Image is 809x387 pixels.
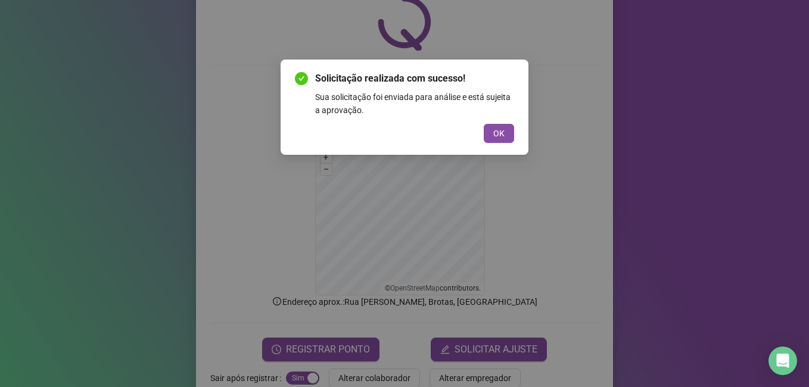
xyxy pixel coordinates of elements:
[295,72,308,85] span: check-circle
[768,347,797,375] div: Open Intercom Messenger
[484,124,514,143] button: OK
[315,71,514,86] span: Solicitação realizada com sucesso!
[315,90,514,117] div: Sua solicitação foi enviada para análise e está sujeita a aprovação.
[493,127,505,140] span: OK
